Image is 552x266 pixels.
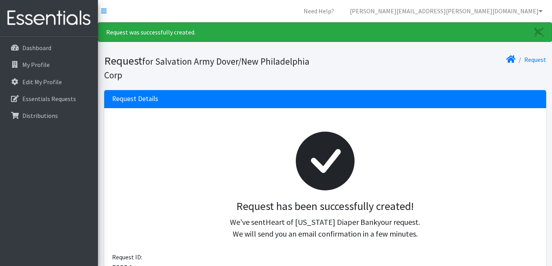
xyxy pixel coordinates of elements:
a: Distributions [3,108,95,123]
a: Edit My Profile [3,74,95,90]
a: Essentials Requests [3,91,95,107]
p: Distributions [22,112,58,119]
a: Dashboard [3,40,95,56]
small: for Salvation Army Dover/New Philadelphia Corp [104,56,309,81]
a: Request [524,56,546,63]
div: Request was successfully created. [98,22,552,42]
a: My Profile [3,57,95,72]
p: Dashboard [22,44,51,52]
span: Request ID: [112,253,142,261]
p: We've sent your request. We will send you an email confirmation in a few minutes. [118,216,532,240]
p: Essentials Requests [22,95,76,103]
a: [PERSON_NAME][EMAIL_ADDRESS][PERSON_NAME][DOMAIN_NAME] [344,3,549,19]
a: Close [527,23,552,42]
h3: Request Details [112,95,158,103]
p: My Profile [22,61,50,69]
img: HumanEssentials [3,5,95,31]
span: Heart of [US_STATE] Diaper Bank [266,217,377,227]
a: Need Help? [297,3,340,19]
h3: Request has been successfully created! [118,200,532,213]
h1: Request [104,54,322,81]
p: Edit My Profile [22,78,62,86]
